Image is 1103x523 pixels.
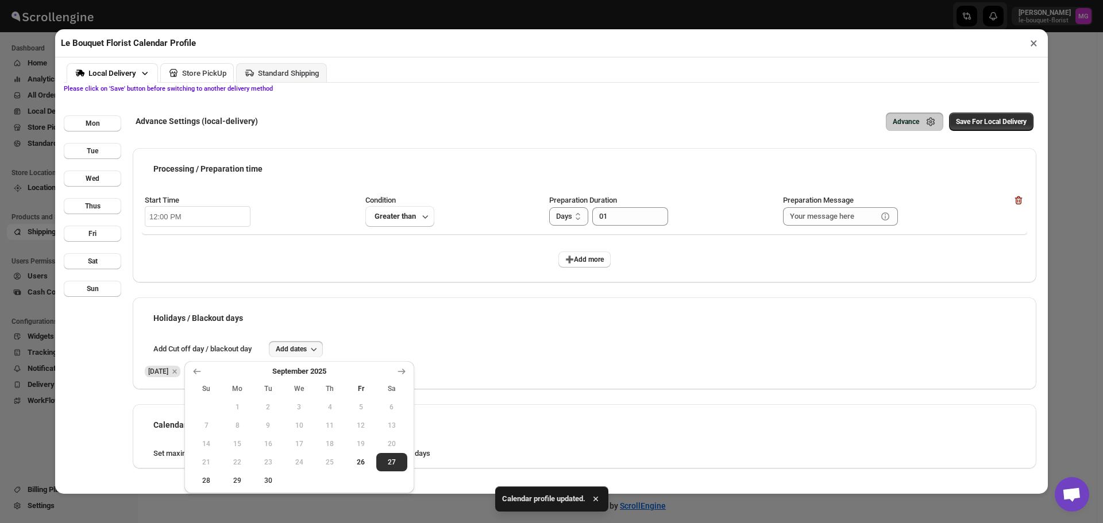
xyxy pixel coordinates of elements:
[222,416,253,435] button: Monday September 8 2025
[153,163,263,175] h5: Processing / Preparation time
[226,458,248,467] span: 22
[284,379,315,398] th: Wednesday
[376,398,407,416] button: Saturday September 6 2025
[381,384,403,393] span: Sa
[87,146,98,156] div: Tue
[222,398,253,416] button: Monday September 1 2025
[64,115,121,131] button: Mon
[288,384,310,393] span: We
[381,421,403,430] span: 13
[314,453,345,471] button: Thursday September 25 2025
[288,421,310,430] span: 10
[376,379,407,398] th: Saturday
[222,435,253,453] button: Monday September 15 2025
[350,402,372,412] span: 5
[319,439,341,448] span: 18
[314,379,345,398] th: Thursday
[350,439,372,448] span: 19
[284,453,315,471] button: Wednesday September 24 2025
[288,439,310,448] span: 17
[253,435,284,453] button: Tuesday September 16 2025
[365,206,434,227] button: Greater than
[269,341,323,357] button: Add dates
[88,257,98,266] div: Sat
[64,253,121,269] button: Sat
[381,402,403,412] span: 6
[64,171,121,187] button: Wed
[64,86,1039,92] p: Please click on 'Save' button before switching to another delivery method
[350,458,372,467] span: 26
[376,435,407,453] button: Saturday September 20 2025
[253,416,284,435] button: Tuesday September 9 2025
[284,435,315,453] button: Wednesday September 17 2025
[284,398,315,416] button: Wednesday September 3 2025
[253,471,284,490] button: Tuesday September 30 2025
[257,476,279,485] span: 30
[258,69,319,78] div: Standard Shipping
[189,363,205,379] button: Show previous month, August 2025
[253,453,284,471] button: Tuesday September 23 2025
[226,402,248,412] span: 1
[257,384,279,393] span: Tu
[226,439,248,448] span: 15
[253,379,284,398] th: Tuesday
[376,416,407,435] button: Saturday September 13 2025
[64,281,121,297] button: Sun
[169,366,180,377] button: Remove Thu Nov 27 2025
[886,113,943,131] button: Advance
[196,439,218,448] span: 14
[61,37,196,49] h2: Le Bouquet Florist Calendar Profile
[64,198,121,214] button: Thus
[88,229,97,238] div: Fri
[381,439,403,448] span: 20
[67,63,158,83] button: Local Delivery
[253,398,284,416] button: Tuesday September 2 2025
[1025,35,1042,51] button: ×
[376,453,407,471] button: Saturday September 27 2025
[191,416,222,435] button: Sunday September 7 2025
[88,69,136,78] div: Local Delivery
[257,421,279,430] span: 9
[365,196,396,206] span: Condition
[592,207,651,226] input: day count
[288,458,310,467] span: 24
[284,416,315,435] button: Wednesday September 10 2025
[319,402,341,412] span: 4
[783,207,877,226] input: Your message here
[372,210,418,223] span: Greater than
[148,367,168,375] span: Thu Nov 27 2025
[222,379,253,398] th: Monday
[142,343,263,355] span: Add Cut off day / blackout day
[549,195,617,207] p: Preparation Duration
[196,421,218,430] span: 7
[350,384,372,393] span: Fr
[345,453,376,471] button: Today Friday September 26 2025
[319,421,341,430] span: 11
[153,419,251,431] h5: Calendar Days View Range
[222,453,253,471] button: Monday September 22 2025
[226,421,248,430] span: 8
[257,439,279,448] span: 16
[153,312,243,324] h5: Holidays / Blackout days
[558,251,611,268] button: ➕Add more
[142,448,321,459] span: Set maximum calender days view on cart plugin
[160,63,234,82] button: Store PickUp
[1055,477,1089,512] div: Open chat
[196,384,218,393] span: Su
[257,402,279,412] span: 2
[893,117,919,126] div: Advance
[236,63,327,82] button: Standard Shipping
[64,143,121,159] button: Tue
[502,493,585,505] span: Calendar profile updated.
[182,69,226,78] div: Store PickUp
[257,458,279,467] span: 23
[345,435,376,453] button: Friday September 19 2025
[314,435,345,453] button: Thursday September 18 2025
[145,195,179,206] p: Start Time
[196,476,218,485] span: 28
[288,402,310,412] span: 3
[345,398,376,416] button: Friday September 5 2025
[87,284,99,293] div: Sun
[949,113,1033,131] button: Save For Local Delivery
[350,421,372,430] span: 12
